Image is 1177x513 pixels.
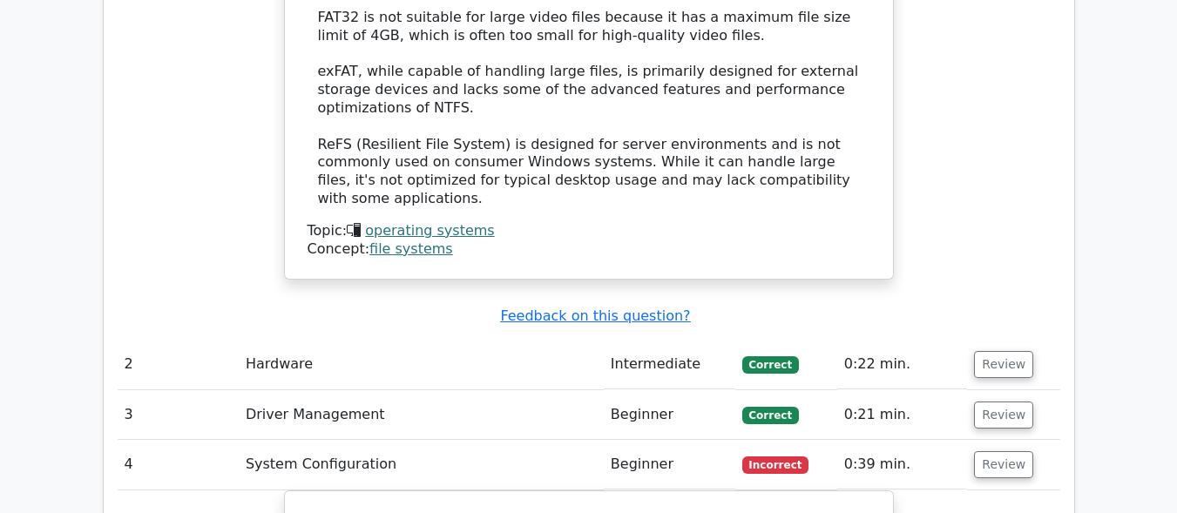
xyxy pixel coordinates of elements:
[837,390,968,440] td: 0:21 min.
[974,451,1033,478] button: Review
[239,340,604,389] td: Hardware
[369,240,453,257] a: file systems
[604,390,735,440] td: Beginner
[742,407,799,424] span: Correct
[974,402,1033,429] button: Review
[500,307,690,324] a: Feedback on this question?
[742,456,809,474] span: Incorrect
[308,240,870,259] div: Concept:
[837,440,968,489] td: 0:39 min.
[974,351,1033,378] button: Review
[742,356,799,374] span: Correct
[308,222,870,240] div: Topic:
[604,440,735,489] td: Beginner
[365,222,494,239] a: operating systems
[239,440,604,489] td: System Configuration
[604,340,735,389] td: Intermediate
[837,340,968,389] td: 0:22 min.
[118,440,239,489] td: 4
[239,390,604,440] td: Driver Management
[118,390,239,440] td: 3
[118,340,239,389] td: 2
